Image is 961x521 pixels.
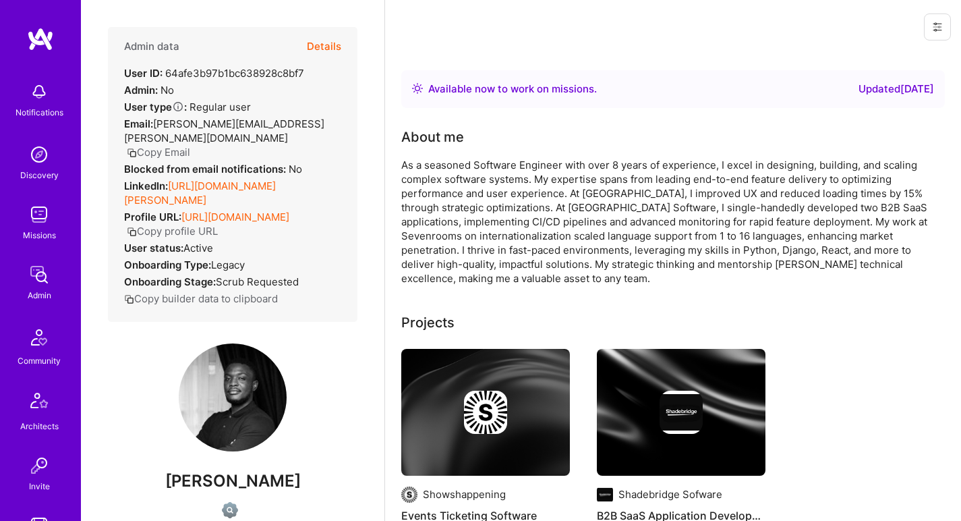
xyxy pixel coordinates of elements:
[124,40,179,53] h4: Admin data
[127,224,218,238] button: Copy profile URL
[124,101,187,113] strong: User type :
[412,83,423,94] img: Availability
[16,105,63,119] div: Notifications
[401,312,455,333] div: Projects
[124,66,304,80] div: 64afe3b97b1bc638928c8bf7
[307,27,341,66] button: Details
[124,242,183,254] strong: User status:
[597,487,613,503] img: Company logo
[401,487,417,503] img: Company logo
[597,349,765,476] img: cover
[29,479,50,493] div: Invite
[23,387,55,419] img: Architects
[124,117,324,144] span: [PERSON_NAME][EMAIL_ADDRESS][PERSON_NAME][DOMAIN_NAME]
[124,67,163,80] strong: User ID:
[423,487,506,501] div: Showshappening
[23,321,55,354] img: Community
[26,261,53,288] img: admin teamwork
[211,258,245,271] span: legacy
[127,148,137,158] i: icon Copy
[428,81,597,97] div: Available now to work on missions .
[124,275,216,288] strong: Onboarding Stage:
[124,180,276,207] a: [URL][DOMAIN_NAME][PERSON_NAME]
[124,294,134,304] i: icon Copy
[179,344,287,451] img: User Avatar
[127,227,137,237] i: icon Copy
[858,81,934,97] div: Updated [DATE]
[618,487,722,501] div: Shadebridge Sofware
[18,354,61,368] div: Community
[27,27,54,51] img: logo
[20,168,59,182] div: Discovery
[222,502,238,518] img: Not Scrubbed
[124,162,302,176] div: No
[464,391,507,434] img: Company logo
[28,288,51,302] div: Admin
[401,158,941,285] div: As a seasoned Software Engineer with over 8 years of experience, I excel in designing, building, ...
[181,211,289,223] a: [URL][DOMAIN_NAME]
[108,471,357,491] span: [PERSON_NAME]
[124,163,289,175] strong: Blocked from email notifications:
[26,201,53,228] img: teamwork
[124,211,181,223] strong: Profile URL:
[26,78,53,105] img: bell
[124,100,251,114] div: Regular user
[401,127,464,147] div: About me
[124,84,158,97] strong: Admin:
[124,180,168,192] strong: LinkedIn:
[183,242,213,254] span: Active
[660,391,703,434] img: Company logo
[127,145,190,159] button: Copy Email
[23,228,56,242] div: Missions
[124,117,153,130] strong: Email:
[124,83,174,97] div: No
[401,349,570,476] img: cover
[26,141,53,168] img: discovery
[124,292,278,306] button: Copy builder data to clipboard
[124,258,211,271] strong: Onboarding Type:
[26,452,53,479] img: Invite
[172,101,184,113] i: Help
[216,275,299,288] span: Scrub Requested
[20,419,59,433] div: Architects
